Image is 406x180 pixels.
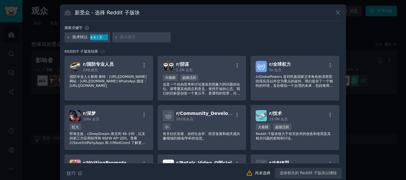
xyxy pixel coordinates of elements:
span: 106k 会员 [83,117,99,121]
span: r/ Petals_Video_Official [176,160,232,165]
h3: 新受众 - 选择 Reddit 子版块 [75,9,140,16]
span: r/深梦 [83,111,96,116]
span: 5k 会员 [269,68,281,72]
p: Reddit 子版块致力于有关技术的创造和使用及其相关问题的新闻和讨论。 [256,131,334,140]
input: 新关键字 [120,34,169,40]
span: 29名成员 [83,68,98,72]
span: r/阴谋 [176,62,189,67]
p: /r/GlobalPowers 是对民族国家文本角色扮演类型的现实且以外交为重点的旋转。我们提供了一个独特的环境，旨在模拟一个合理的未来，包括每周的联合国、经济预测以及一群致力于社区的玩家和模组... [256,74,334,88]
div: 大规模 [256,124,271,130]
div: 小 [163,124,171,130]
p: 有关社区发展、农村社会学、经济发展和相关感兴趣领域的领域/学科的信息。 [163,131,241,140]
span: r/ WritingPrompts [83,160,127,165]
div: 超级活跃 [180,74,199,81]
img: 国防专业人员 [70,61,81,72]
span: r/技术 [269,111,282,116]
span: 19.9M 会员 [269,117,288,121]
p: 即将生效，r/DeepDream 将关闭 48 小时，以支持第三方应用程序和 NSFW API 访问。查看 /r/Save3rdPartyApps 和 /r/ModCoord 了解更多信息。 [70,131,148,145]
img: Petals_Video_Official [163,160,174,171]
span: Reddit 子版块结果 [64,49,98,54]
img: 写作提示 [70,160,81,171]
img: 阴谋 [163,61,174,72]
span: 203名会员 [176,117,193,121]
div: 超级活跃 [273,124,291,130]
button: 技巧 [64,168,85,179]
div: 技术转让 [72,34,88,40]
span: 2.2M 会员 [176,68,192,72]
span: r/国防专业人员 [83,62,114,67]
div: 4.4 / 天 [90,34,108,40]
span: r/ Community_Development [176,111,244,116]
p: 国防专业人士新闻 推特：[URL][DOMAIN_NAME] 网站：[URL][DOMAIN_NAME] WhatsApp 频道：[URL][DOMAIN_NAME] [70,74,148,88]
span: r/全球权力 [269,62,291,67]
div: 尚未选择 [255,170,270,176]
span: r/SBIR型 [269,160,289,165]
span: 19 [101,49,105,53]
img: 深梦 [70,110,81,121]
img: 全球力量 [256,61,267,72]
div: 大规模 [163,74,178,81]
p: 这是一个自由思考和讨论激发您想象力的问题的论坛。请尊重其他观点和意见，保持开放的心态。我们的目标是创造一个更公平、更透明的世界，共创美好未来。 [163,82,241,95]
div: 巨大 [70,124,81,130]
img: 科技 [256,110,267,121]
span: 技巧 [67,170,76,177]
h3: 搜索关键字 [64,26,82,30]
